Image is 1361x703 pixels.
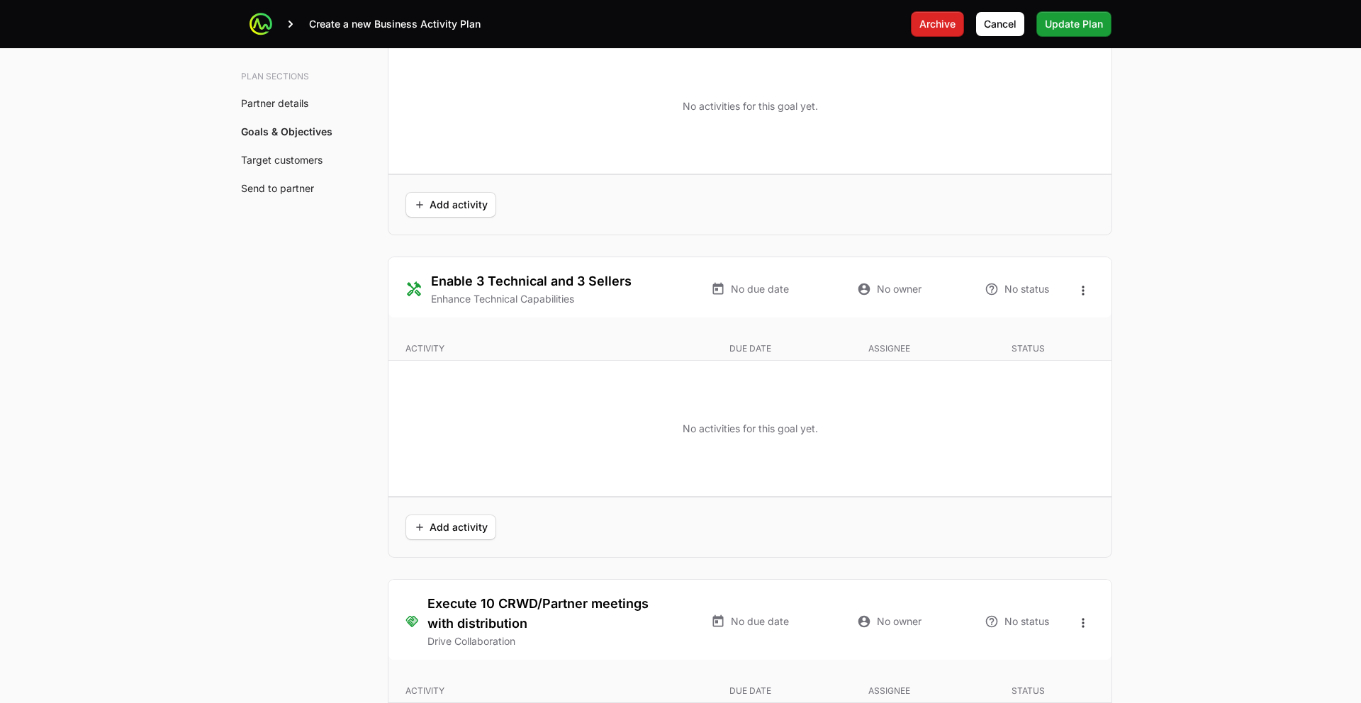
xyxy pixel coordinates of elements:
button: Open options [1072,612,1094,634]
button: Add activity [405,514,496,540]
span: Add activity [414,519,488,536]
h3: Enable 3 Technical and 3 Sellers [431,271,632,291]
span: Cancel [984,16,1016,33]
p: Assignee [822,685,956,697]
p: Due date [683,343,817,354]
h3: Plan sections [241,71,337,82]
button: Open options [1072,279,1094,302]
a: Partner details [241,97,308,109]
span: No owner [877,282,922,296]
button: Cancel [975,11,1025,37]
button: Update Plan [1036,11,1111,37]
button: Archive [911,11,964,37]
p: Status [961,343,1094,354]
h3: Execute 10 CRWD/Partner meetings with distribution [427,594,678,634]
a: Goals & Objectives [241,125,332,137]
p: Activity [405,685,678,697]
span: No status [1004,282,1049,296]
p: Create a new Business Activity Plan [309,17,481,31]
p: Due date [683,685,817,697]
span: Update Plan [1045,16,1103,33]
button: Add activity [405,192,496,218]
p: Enhance Technical Capabilities [431,292,632,306]
span: No due date [731,282,789,296]
p: Drive Collaboration [427,634,678,648]
a: Target customers [241,154,323,166]
p: No activities for this goal yet. [683,422,818,436]
img: ActivitySource [250,13,272,35]
a: Send to partner [241,182,314,194]
p: Activity [405,343,678,354]
span: Archive [919,16,956,33]
span: No status [1004,614,1049,629]
span: No due date [731,614,789,629]
p: Status [961,685,1094,697]
span: Add activity [414,196,488,213]
span: No owner [877,614,922,629]
p: Assignee [822,343,956,354]
p: No activities for this goal yet. [683,99,818,113]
